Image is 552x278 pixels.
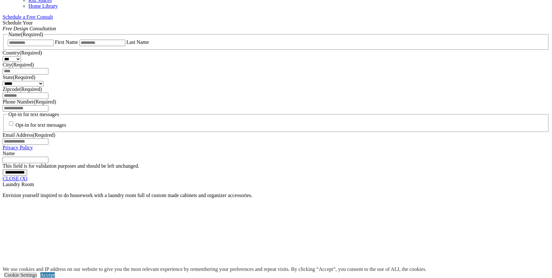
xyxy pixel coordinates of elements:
span: Laundry Room [3,182,34,187]
span: (Required) [34,99,56,104]
label: City [3,62,34,67]
a: Schedule a Free Consult (opens a dropdown menu) [3,14,53,20]
label: State [3,74,35,80]
span: (Required) [19,86,42,92]
em: Free Design Consultation [3,26,56,31]
span: (Required) [21,32,43,37]
label: First Name [55,39,78,45]
div: We use cookies and IP address on our website to give you the most relevant experience by remember... [3,266,426,272]
span: (Required) [13,74,35,80]
a: Privacy Policy [3,145,33,150]
a: Cookie Settings [4,272,37,278]
label: Zipcode [3,86,42,92]
span: (Required) [12,62,34,67]
legend: Opt-in for text messages [8,112,60,117]
span: (Required) [19,50,42,55]
label: Phone Number [3,99,56,104]
label: Opt-in for text messages [15,123,66,128]
a: Accept [40,272,55,278]
label: Email Address [3,132,55,138]
label: Country [3,50,42,55]
span: Schedule Your [3,20,56,31]
a: CLOSE (X) [3,176,27,181]
legend: Name [8,32,44,37]
p: Envision yourself inspired to do housework with a laundry room full of custom made cabinets and o... [3,193,549,198]
label: Name [3,151,15,156]
a: Home Library [28,3,58,9]
label: Last Name [127,39,149,45]
div: This field is for validation purposes and should be left unchanged. [3,163,549,169]
span: (Required) [33,132,55,138]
